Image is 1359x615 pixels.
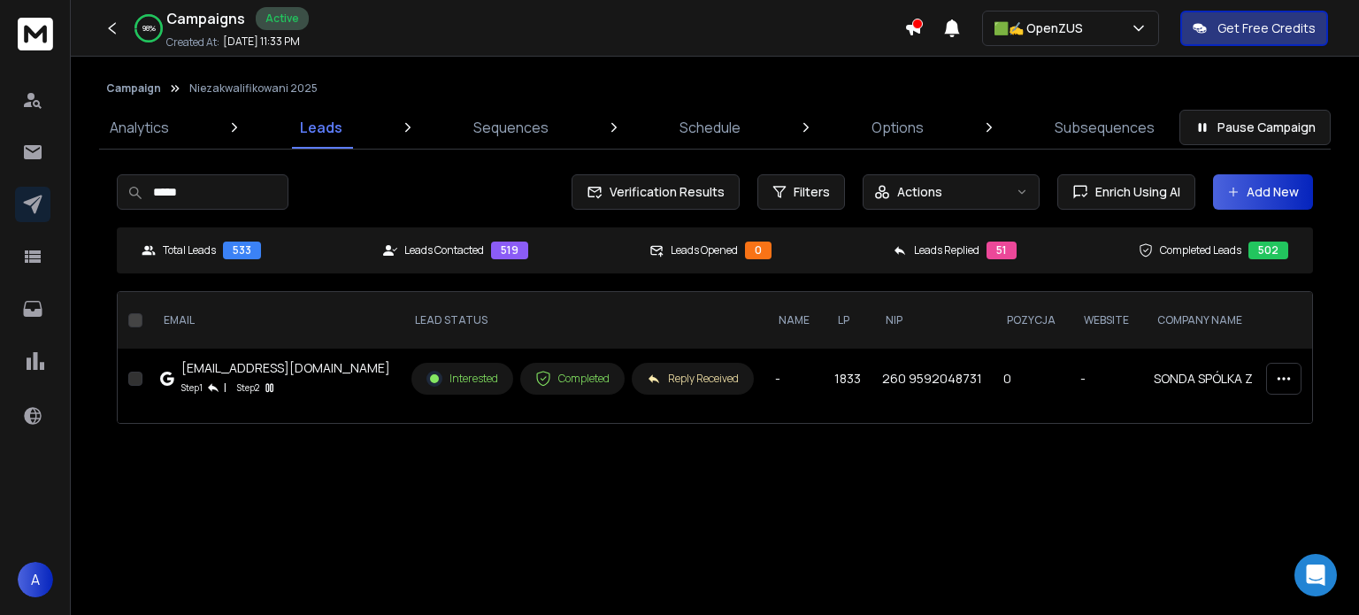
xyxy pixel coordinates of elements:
[757,174,845,210] button: Filters
[824,292,871,349] th: Lp
[871,292,993,349] th: NIP
[871,117,924,138] p: Options
[993,292,1070,349] th: Pozycja
[1057,174,1195,210] button: Enrich Using AI
[237,379,259,396] p: Step 2
[256,7,309,30] div: Active
[1294,554,1337,596] div: Open Intercom Messenger
[404,243,484,258] p: Leads Contacted
[745,242,772,259] div: 0
[166,35,219,50] p: Created At:
[1088,183,1180,201] span: Enrich Using AI
[1143,349,1298,409] td: SONDA SPÓLKA Z OGRANICZONĄ ODPOWIEDZIALNOŚCIĄ
[764,292,824,349] th: NAME
[987,242,1017,259] div: 51
[189,81,318,96] p: Niezakwalifikowani 2025
[647,372,739,386] div: Reply Received
[1143,292,1298,349] th: Company Name
[535,371,610,387] div: Completed
[1217,19,1316,37] p: Get Free Credits
[914,243,979,258] p: Leads Replied
[671,243,738,258] p: Leads Opened
[223,242,261,259] div: 533
[603,183,725,201] span: Verification Results
[993,349,1070,409] td: 0
[861,106,934,149] a: Options
[679,117,741,138] p: Schedule
[166,8,245,29] h1: Campaigns
[1070,292,1143,349] th: website
[572,174,740,210] button: Verification Results
[871,349,993,409] td: 260 9592048731
[163,243,216,258] p: Total Leads
[764,349,824,409] td: -
[1180,11,1328,46] button: Get Free Credits
[300,117,342,138] p: Leads
[1179,110,1331,145] button: Pause Campaign
[150,292,401,349] th: EMAIL
[99,106,180,149] a: Analytics
[1044,106,1165,149] a: Subsequences
[824,349,871,409] td: 1833
[1055,117,1155,138] p: Subsequences
[473,117,549,138] p: Sequences
[224,379,226,396] p: |
[181,359,390,377] div: [EMAIL_ADDRESS][DOMAIN_NAME]
[794,183,830,201] span: Filters
[223,35,300,49] p: [DATE] 11:33 PM
[1213,174,1313,210] button: Add New
[491,242,528,259] div: 519
[401,292,764,349] th: LEAD STATUS
[106,81,161,96] button: Campaign
[897,183,942,201] p: Actions
[1248,242,1288,259] div: 502
[110,117,169,138] p: Analytics
[463,106,559,149] a: Sequences
[142,23,156,34] p: 98 %
[669,106,751,149] a: Schedule
[289,106,353,149] a: Leads
[1160,243,1241,258] p: Completed Leads
[994,19,1090,37] p: 🟩✍️ OpenZUS
[18,562,53,597] button: A
[1070,349,1143,409] td: -
[426,371,498,387] div: Interested
[181,379,203,396] p: Step 1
